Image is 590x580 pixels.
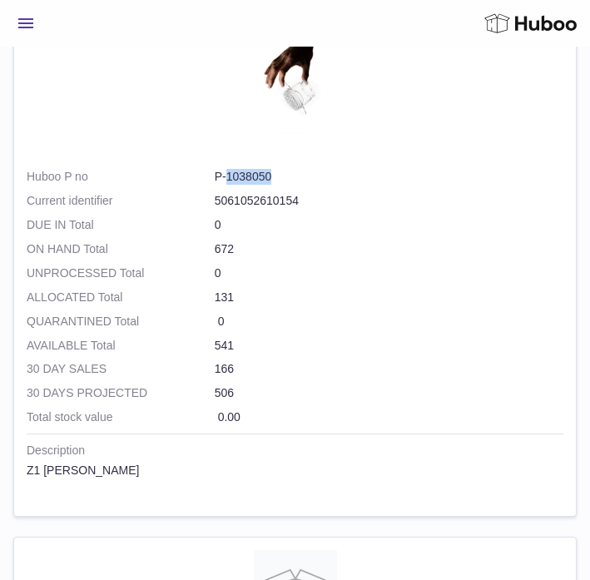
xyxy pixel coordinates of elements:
span: 0.00 [218,410,240,424]
strong: 30 DAYS PROJECTED [27,385,215,401]
td: 166 [27,361,563,385]
dt: Current identifier [27,193,215,209]
strong: ALLOCATED Total [27,290,215,305]
strong: QUARANTINED Total [27,314,215,330]
strong: 30 DAY SALES [27,361,215,377]
strong: ON HAND Total [27,241,215,257]
strong: Total stock value [27,409,215,425]
dd: P-1038050 [215,169,563,185]
div: Z1 [PERSON_NAME] [27,463,563,478]
td: 672 [27,241,563,265]
strong: DUE IN Total [27,217,215,233]
td: 0 [27,217,563,241]
dd: 5061052610154 [215,193,563,209]
dt: Huboo P no [27,169,215,185]
img: product image [254,33,337,144]
span: 0 [218,315,225,328]
strong: AVAILABLE Total [27,338,215,354]
td: 0 [27,265,563,290]
td: 506 [27,385,563,409]
strong: UNPROCESSED Total [27,265,215,281]
td: 541 [27,338,563,362]
strong: Description [27,443,563,463]
td: 131 [27,290,563,314]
